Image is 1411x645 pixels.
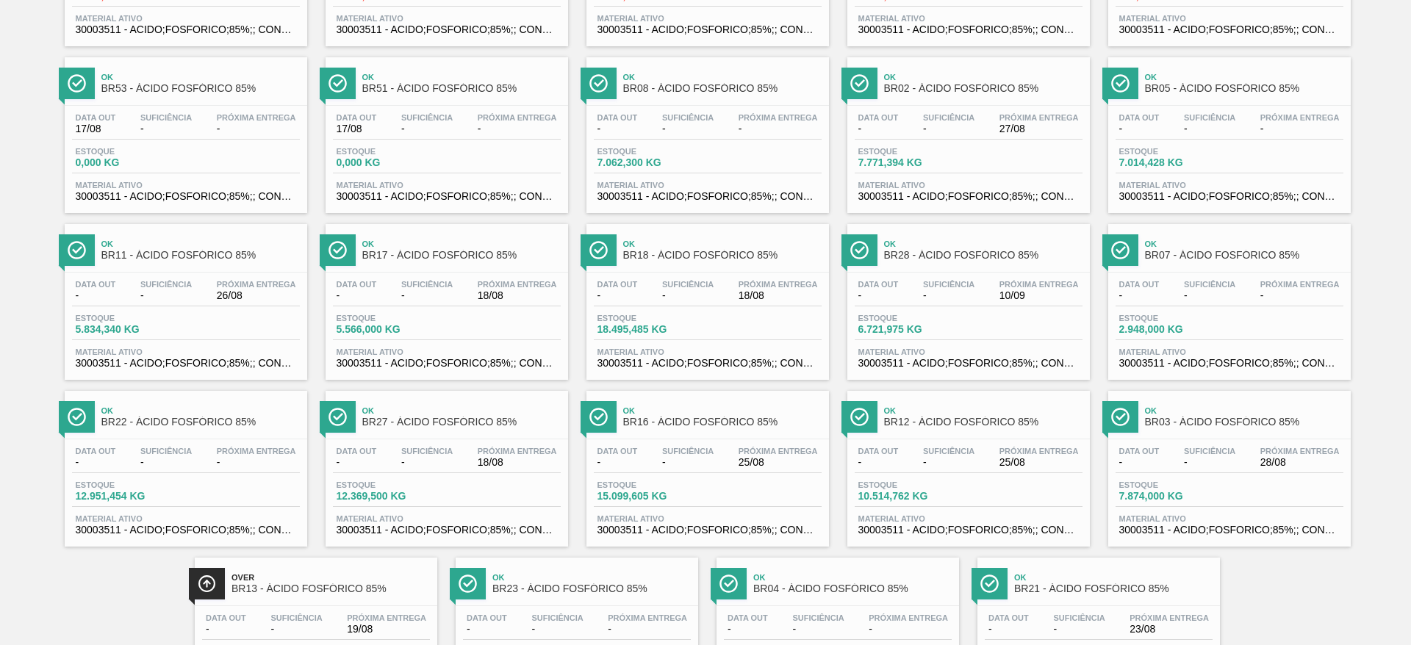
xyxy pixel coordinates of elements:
[76,14,296,23] span: Material ativo
[1053,624,1105,635] span: -
[1119,514,1340,523] span: Material ativo
[1119,491,1222,502] span: 7.874,000 KG
[76,314,179,322] span: Estoque
[337,358,557,369] span: 30003511 - ACIDO;FOSFORICO;85%;; CONTAINER
[739,447,818,455] span: Próxima Entrega
[597,347,818,356] span: Material ativo
[999,290,1079,301] span: 10/09
[836,380,1097,547] a: ÍconeOkBR12 - ÁCIDO FOSFÓRICO 85%Data out-Suficiência-Próxima Entrega25/08Estoque10.514,762 KGMat...
[1260,113,1340,122] span: Próxima Entrega
[315,380,575,547] a: ÍconeOkBR27 - ÁCIDO FOSFÓRICO 85%Data out-Suficiência-Próxima Entrega18/08Estoque12.369,500 KGMat...
[597,157,700,168] span: 7.062,300 KG
[999,447,1079,455] span: Próxima Entrega
[1119,358,1340,369] span: 30003511 - ACIDO;FOSFORICO;85%;; CONTAINER
[1260,457,1340,468] span: 28/08
[337,147,439,156] span: Estoque
[315,46,575,213] a: ÍconeOkBR51 - ÁCIDO FOSFÓRICO 85%Data out17/08Suficiência-Próxima Entrega-Estoque0,000 KGMaterial...
[401,123,453,134] span: -
[101,250,300,261] span: BR11 - ÁCIDO FOSFÓRICO 85%
[337,113,377,122] span: Data out
[623,83,822,94] span: BR08 - ÁCIDO FOSFÓRICO 85%
[531,624,583,635] span: -
[76,457,116,468] span: -
[597,480,700,489] span: Estoque
[337,491,439,502] span: 12.369,500 KG
[101,83,300,94] span: BR53 - ÁCIDO FOSFÓRICO 85%
[597,447,638,455] span: Data out
[217,290,296,301] span: 26/08
[328,74,347,93] img: Ícone
[1119,113,1160,122] span: Data out
[76,480,179,489] span: Estoque
[1260,447,1340,455] span: Próxima Entrega
[206,624,246,635] span: -
[206,613,246,622] span: Data out
[362,250,561,261] span: BR17 - ÁCIDO FOSFÓRICO 85%
[54,380,315,547] a: ÍconeOkBR22 - ÁCIDO FOSFÓRICO 85%Data out-Suficiência-Próxima Entrega-Estoque12.951,454 KGMateria...
[662,457,714,468] span: -
[337,480,439,489] span: Estoque
[1184,123,1235,134] span: -
[988,624,1029,635] span: -
[478,123,557,134] span: -
[362,83,561,94] span: BR51 - ÁCIDO FOSFÓRICO 85%
[231,583,430,594] span: BR13 - ÁCIDO FOSFÓRICO 85%
[597,457,638,468] span: -
[597,113,638,122] span: Data out
[662,123,714,134] span: -
[140,280,192,289] span: Suficiência
[1260,123,1340,134] span: -
[999,113,1079,122] span: Próxima Entrega
[101,239,300,248] span: Ok
[739,290,818,301] span: 18/08
[337,24,557,35] span: 30003511 - ACIDO;FOSFORICO;85%;; CONTAINER
[467,624,507,635] span: -
[597,147,700,156] span: Estoque
[858,358,1079,369] span: 30003511 - ACIDO;FOSFORICO;85%;; CONTAINER
[850,408,869,426] img: Ícone
[1184,290,1235,301] span: -
[728,624,768,635] span: -
[1097,46,1358,213] a: ÍconeOkBR05 - ÁCIDO FOSFÓRICO 85%Data out-Suficiência-Próxima Entrega-Estoque7.014,428 KGMaterial...
[68,408,86,426] img: Ícone
[980,574,999,593] img: Ícone
[337,514,557,523] span: Material ativo
[54,213,315,380] a: ÍconeOkBR11 - ÁCIDO FOSFÓRICO 85%Data out-Suficiência-Próxima Entrega26/08Estoque5.834,340 KGMate...
[728,613,768,622] span: Data out
[597,14,818,23] span: Material ativo
[858,525,1079,536] span: 30003511 - ACIDO;FOSFORICO;85%;; CONTAINER
[858,157,961,168] span: 7.771,394 KG
[988,613,1029,622] span: Data out
[1184,113,1235,122] span: Suficiência
[1119,123,1160,134] span: -
[478,280,557,289] span: Próxima Entrega
[337,314,439,322] span: Estoque
[68,74,86,93] img: Ícone
[76,181,296,190] span: Material ativo
[858,113,899,122] span: Data out
[858,24,1079,35] span: 30003511 - ACIDO;FOSFORICO;85%;; CONTAINER
[923,280,974,289] span: Suficiência
[337,181,557,190] span: Material ativo
[1111,408,1130,426] img: Ícone
[1119,290,1160,301] span: -
[401,447,453,455] span: Suficiência
[401,457,453,468] span: -
[337,280,377,289] span: Data out
[597,358,818,369] span: 30003511 - ACIDO;FOSFORICO;85%;; CONTAINER
[76,191,296,202] span: 30003511 - ACIDO;FOSFORICO;85%;; CONTAINER
[575,46,836,213] a: ÍconeOkBR08 - ÁCIDO FOSFÓRICO 85%Data out-Suficiência-Próxima Entrega-Estoque7.062,300 KGMaterial...
[76,24,296,35] span: 30003511 - ACIDO;FOSFORICO;85%;; CONTAINER
[101,406,300,415] span: Ok
[858,324,961,335] span: 6.721,975 KG
[362,73,561,82] span: Ok
[337,347,557,356] span: Material ativo
[337,324,439,335] span: 5.566,000 KG
[836,46,1097,213] a: ÍconeOkBR02 - ÁCIDO FOSFÓRICO 85%Data out-Suficiência-Próxima Entrega27/08Estoque7.771,394 KGMate...
[884,83,1083,94] span: BR02 - ÁCIDO FOSFÓRICO 85%
[792,613,844,622] span: Suficiência
[923,290,974,301] span: -
[140,457,192,468] span: -
[597,123,638,134] span: -
[76,157,179,168] span: 0,000 KG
